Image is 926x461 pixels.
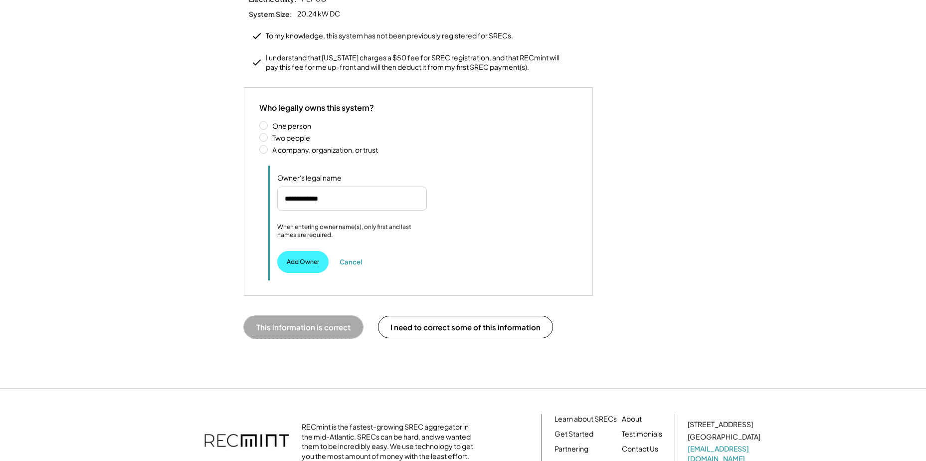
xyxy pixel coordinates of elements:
button: Add Owner [277,251,329,273]
a: About [622,414,642,424]
label: A company, organization, or trust [269,146,577,153]
div: 20.24 kW DC [297,9,340,19]
button: I need to correct some of this information [378,316,553,338]
a: Learn about SRECs [555,414,617,424]
button: This information is correct [244,316,363,338]
div: RECmint is the fastest-growing SREC aggregator in the mid-Atlantic. SRECs can be hard, and we wan... [302,422,479,461]
div: When entering owner name(s), only first and last names are required. [277,223,427,238]
a: Get Started [555,429,593,439]
div: To my knowledge, this system has not been previously registered for SRECs. [266,31,513,41]
a: Partnering [555,444,588,454]
a: Contact Us [622,444,658,454]
label: One person [269,122,577,129]
div: I understand that [US_STATE] charges a $50 fee for SREC registration, and that RECmint will pay t... [266,53,565,72]
div: Who legally owns this system? [259,103,374,113]
div: [STREET_ADDRESS] [688,420,753,430]
div: [GEOGRAPHIC_DATA] [688,432,760,442]
div: System Size: [249,9,292,18]
button: Cancel [336,254,366,269]
img: recmint-logotype%403x.png [204,424,289,459]
a: Testimonials [622,429,662,439]
label: Two people [269,134,577,141]
h5: Owner's legal name [277,173,377,183]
